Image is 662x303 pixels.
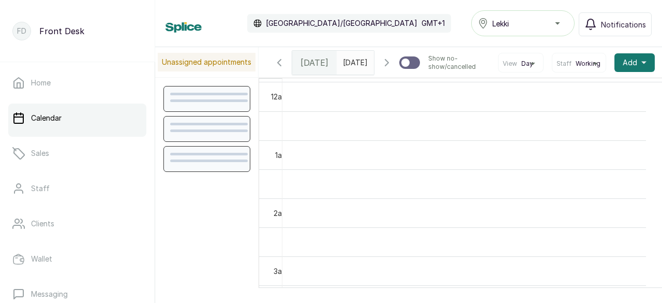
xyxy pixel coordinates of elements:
[31,289,68,299] p: Messaging
[8,104,146,133] a: Calendar
[471,10,575,36] button: Lekki
[31,148,49,158] p: Sales
[158,53,255,71] p: Unassigned appointments
[422,18,445,28] p: GMT+1
[576,60,600,68] span: Working
[503,60,539,68] button: ViewDay
[8,68,146,97] a: Home
[623,57,637,68] span: Add
[272,208,290,219] div: 2am
[17,26,26,36] p: FD
[8,244,146,273] a: Wallet
[31,113,62,123] p: Calendar
[503,60,517,68] span: View
[428,54,490,71] p: Show no-show/cancelled
[31,254,52,264] p: Wallet
[292,51,337,75] div: [DATE]
[266,18,417,28] p: [GEOGRAPHIC_DATA]/[GEOGRAPHIC_DATA]
[272,266,290,277] div: 3am
[601,19,646,30] span: Notifications
[300,56,328,69] span: [DATE]
[31,183,50,194] p: Staff
[8,139,146,168] a: Sales
[31,78,51,88] p: Home
[273,150,290,161] div: 1am
[579,12,652,36] button: Notifications
[269,91,290,102] div: 12am
[556,60,571,68] span: Staff
[614,53,655,72] button: Add
[8,174,146,203] a: Staff
[521,60,533,68] span: Day
[492,18,509,29] span: Lekki
[8,209,146,238] a: Clients
[556,60,601,68] button: StaffWorking
[31,219,54,229] p: Clients
[39,25,84,37] p: Front Desk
